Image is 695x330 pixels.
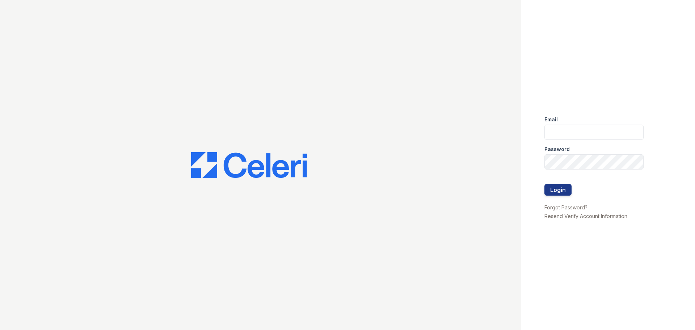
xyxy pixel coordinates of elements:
[191,152,307,178] img: CE_Logo_Blue-a8612792a0a2168367f1c8372b55b34899dd931a85d93a1a3d3e32e68fde9ad4.png
[544,146,570,153] label: Password
[544,213,627,219] a: Resend Verify Account Information
[544,184,572,196] button: Login
[544,116,558,123] label: Email
[544,204,587,210] a: Forgot Password?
